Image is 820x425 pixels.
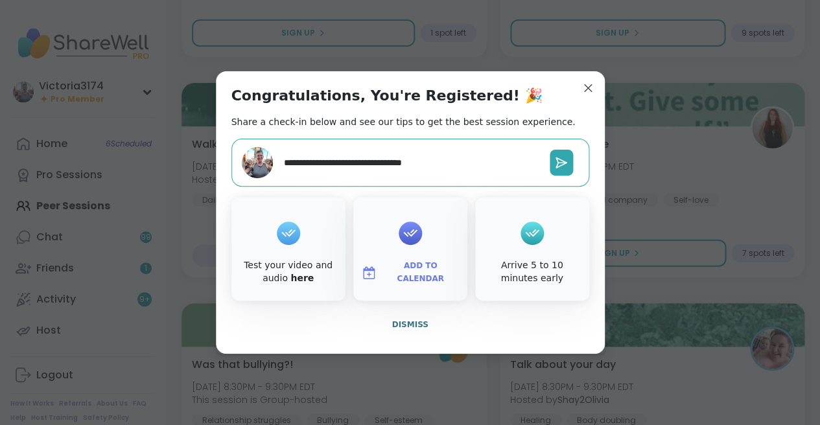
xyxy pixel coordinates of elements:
[234,259,343,284] div: Test your video and audio
[231,311,589,338] button: Dismiss
[290,273,314,283] a: here
[382,260,460,285] span: Add to Calendar
[242,147,273,178] img: Victoria3174
[231,115,576,128] h2: Share a check-in below and see our tips to get the best session experience.
[392,320,428,329] span: Dismiss
[231,87,543,105] h1: Congratulations, You're Registered! 🎉
[361,265,377,281] img: ShareWell Logomark
[478,259,587,284] div: Arrive 5 to 10 minutes early
[356,259,465,286] button: Add to Calendar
